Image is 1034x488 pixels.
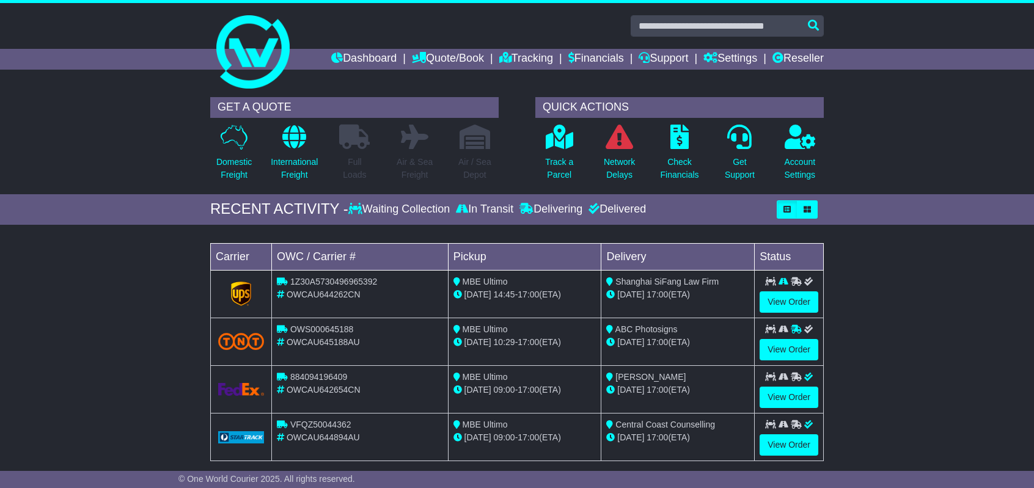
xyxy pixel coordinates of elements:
[516,203,585,216] div: Delivering
[568,49,624,70] a: Financials
[448,243,601,270] td: Pickup
[464,337,491,347] span: [DATE]
[494,432,515,442] span: 09:00
[647,432,668,442] span: 17:00
[703,49,757,70] a: Settings
[210,200,348,218] div: RECENT ACTIVITY -
[601,243,755,270] td: Delivery
[216,156,252,181] p: Domestic Freight
[463,420,508,429] span: MBE Ultimo
[606,288,749,301] div: (ETA)
[606,384,749,396] div: (ETA)
[760,339,818,360] a: View Order
[290,277,377,286] span: 1Z30A5730496965392
[210,97,499,118] div: GET A QUOTE
[464,290,491,299] span: [DATE]
[287,385,361,395] span: OWCAU642654CN
[606,431,749,444] div: (ETA)
[463,372,508,382] span: MBE Ultimo
[617,290,644,299] span: [DATE]
[760,387,818,408] a: View Order
[218,383,264,396] img: GetCarrierServiceLogo
[724,124,755,188] a: GetSupport
[218,333,264,349] img: TNT_Domestic.png
[785,156,816,181] p: Account Settings
[617,337,644,347] span: [DATE]
[615,277,719,286] span: Shanghai SiFang Law Firm
[535,97,824,118] div: QUICK ACTIONS
[463,324,508,334] span: MBE Ultimo
[647,290,668,299] span: 17:00
[755,243,824,270] td: Status
[453,384,596,396] div: - (ETA)
[287,337,360,347] span: OWCAU645188AU
[518,385,539,395] span: 17:00
[211,243,272,270] td: Carrier
[494,385,515,395] span: 09:00
[331,49,397,70] a: Dashboard
[270,124,318,188] a: InternationalFreight
[661,156,699,181] p: Check Financials
[453,203,516,216] div: In Transit
[463,277,508,286] span: MBE Ultimo
[784,124,816,188] a: AccountSettings
[290,420,351,429] span: VFQZ50044362
[272,243,449,270] td: OWC / Carrier #
[518,432,539,442] span: 17:00
[518,337,539,347] span: 17:00
[348,203,453,216] div: Waiting Collection
[604,156,635,181] p: Network Delays
[603,124,636,188] a: NetworkDelays
[615,420,715,429] span: Central Coast Counselling
[615,324,678,334] span: ABC Photosigns
[287,432,360,442] span: OWCAU644894AU
[518,290,539,299] span: 17:00
[290,372,347,382] span: 884094196409
[218,431,264,443] img: GetCarrierServiceLogo
[639,49,688,70] a: Support
[458,156,491,181] p: Air / Sea Depot
[231,282,252,306] img: GetCarrierServiceLogo
[617,385,644,395] span: [DATE]
[760,434,818,456] a: View Order
[339,156,370,181] p: Full Loads
[615,372,686,382] span: [PERSON_NAME]
[494,337,515,347] span: 10:29
[606,336,749,349] div: (ETA)
[647,385,668,395] span: 17:00
[453,431,596,444] div: - (ETA)
[178,474,355,484] span: © One World Courier 2025. All rights reserved.
[287,290,361,299] span: OWCAU644262CN
[647,337,668,347] span: 17:00
[453,336,596,349] div: - (ETA)
[544,124,574,188] a: Track aParcel
[271,156,318,181] p: International Freight
[464,432,491,442] span: [DATE]
[585,203,646,216] div: Delivered
[660,124,700,188] a: CheckFinancials
[772,49,824,70] a: Reseller
[453,288,596,301] div: - (ETA)
[617,432,644,442] span: [DATE]
[412,49,484,70] a: Quote/Book
[725,156,755,181] p: Get Support
[290,324,354,334] span: OWS000645188
[216,124,252,188] a: DomesticFreight
[760,291,818,313] a: View Order
[397,156,433,181] p: Air & Sea Freight
[499,49,553,70] a: Tracking
[494,290,515,299] span: 14:45
[545,156,573,181] p: Track a Parcel
[464,385,491,395] span: [DATE]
